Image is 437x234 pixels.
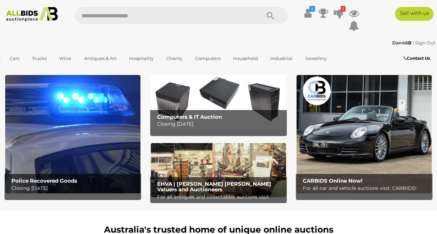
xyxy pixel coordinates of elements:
[11,184,138,193] p: Closing [DATE]
[27,53,51,64] a: Trucks
[392,40,412,45] strong: Dan46
[58,64,116,76] a: [GEOGRAPHIC_DATA]
[80,53,121,64] a: Antiques & Art
[297,75,432,193] a: CARBIDS Online Now! CARBIDS Online Now! For all car and vehicle auctions visit: CARBIDS!
[301,53,331,64] a: Jewellery
[392,40,413,45] a: Dan46
[5,75,140,193] a: Police Recovered Goods Police Recovered Goods Closing [DATE]
[415,40,435,45] a: Sign Out
[124,53,158,64] a: Hospitality
[5,75,140,193] img: Police Recovered Goods
[404,56,430,61] b: Contact Us
[151,75,286,129] img: Computers & IT Auction
[157,120,284,128] p: Closing [DATE]
[303,184,429,193] p: For all car and vehicle auctions visit: CARBIDS!
[413,40,414,45] span: |
[55,53,76,64] a: Wine
[404,55,432,62] a: Contact Us
[309,6,315,12] i: $
[157,193,284,210] p: For all antiques and collectables auctions visit: EHVA
[191,53,225,64] a: Computers
[228,53,262,64] a: Household
[266,53,297,64] a: Industrial
[151,143,286,197] a: EHVA | Evans Hastings Valuers and Auctioneers EHVA | [PERSON_NAME] [PERSON_NAME] Valuers and Auct...
[341,6,346,12] i: 1
[303,177,362,184] b: CARBIDS Online Now!
[3,7,61,22] img: Allbids.com.au
[11,177,77,184] b: Police Recovered Goods
[151,75,286,129] a: Computers & IT Auction Computers & IT Auction Closing [DATE]
[5,53,24,64] a: Cars
[162,53,187,64] a: Charity
[31,64,54,76] a: Sports
[253,7,288,24] button: Search
[157,114,222,120] b: Computers & IT Auction
[395,7,434,21] a: Sell with us
[297,75,432,193] img: CARBIDS Online Now!
[151,143,286,197] img: EHVA | Evans Hastings Valuers and Auctioneers
[303,7,313,19] a: $
[157,181,271,193] b: EHVA | [PERSON_NAME] [PERSON_NAME] Valuers and Auctioneers
[5,64,27,76] a: Office
[333,7,344,19] a: 1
